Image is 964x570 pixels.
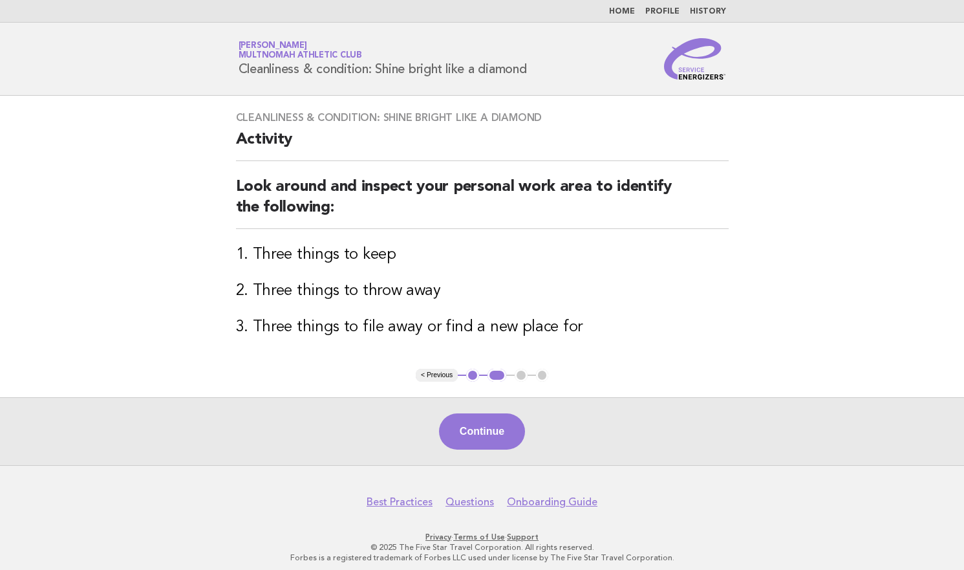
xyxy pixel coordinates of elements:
a: Support [507,532,539,542]
span: Multnomah Athletic Club [239,52,362,60]
a: [PERSON_NAME]Multnomah Athletic Club [239,41,362,60]
h3: 1. Three things to keep [236,245,729,265]
button: 2 [487,369,506,382]
a: History [690,8,726,16]
img: Service Energizers [664,38,726,80]
h3: 3. Three things to file away or find a new place for [236,317,729,338]
h3: Cleanliness & condition: Shine bright like a diamond [236,111,729,124]
button: Continue [439,413,525,450]
a: Home [609,8,635,16]
h1: Cleanliness & condition: Shine bright like a diamond [239,42,527,76]
a: Privacy [425,532,451,542]
a: Questions [445,496,494,509]
button: 1 [466,369,479,382]
a: Onboarding Guide [507,496,597,509]
p: · · [87,532,878,542]
h2: Activity [236,129,729,161]
h2: Look around and inspect your personal work area to identify the following: [236,177,729,229]
a: Profile [645,8,680,16]
h3: 2. Three things to throw away [236,281,729,301]
p: Forbes is a registered trademark of Forbes LLC used under license by The Five Star Travel Corpora... [87,553,878,563]
a: Terms of Use [453,532,505,542]
p: © 2025 The Five Star Travel Corporation. All rights reserved. [87,542,878,553]
button: < Previous [416,369,458,382]
a: Best Practices [367,496,433,509]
